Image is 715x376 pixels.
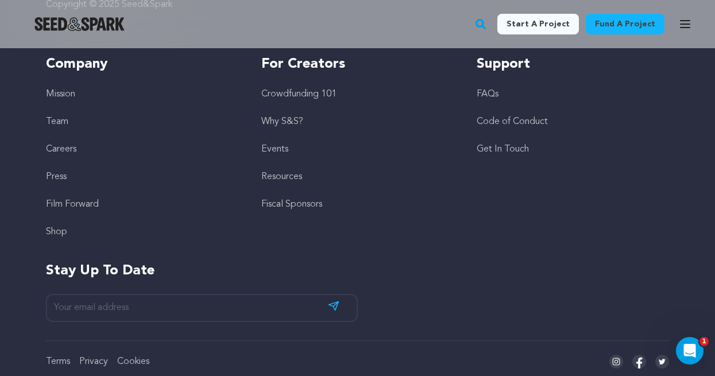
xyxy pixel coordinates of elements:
[46,145,76,154] a: Careers
[34,17,125,31] a: Seed&Spark Homepage
[79,357,108,366] a: Privacy
[261,117,303,126] a: Why S&S?
[497,14,579,34] a: Start a project
[676,337,704,365] iframe: Intercom live chat
[46,90,75,99] a: Mission
[46,55,238,73] h5: Company
[477,90,498,99] a: FAQs
[34,17,125,31] img: Seed&Spark Logo Dark Mode
[261,55,454,73] h5: For Creators
[46,227,67,237] a: Shop
[586,14,664,34] a: Fund a project
[477,145,529,154] a: Get In Touch
[46,357,70,366] a: Terms
[46,172,67,181] a: Press
[261,145,288,154] a: Events
[261,90,337,99] a: Crowdfunding 101
[261,172,302,181] a: Resources
[46,294,358,322] input: Your email address
[46,200,99,209] a: Film Forward
[46,117,68,126] a: Team
[117,357,149,366] a: Cookies
[477,117,548,126] a: Code of Conduct
[261,200,322,209] a: Fiscal Sponsors
[699,337,709,346] span: 1
[477,55,669,73] h5: Support
[46,262,669,280] h5: Stay up to date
